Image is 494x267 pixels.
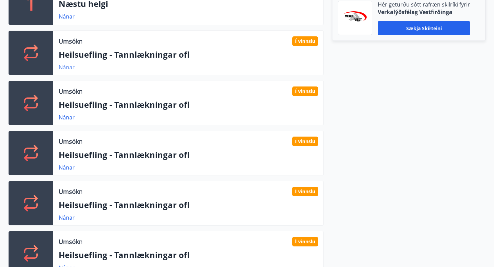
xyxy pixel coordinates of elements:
a: Nánar [59,214,75,221]
div: Í vinnslu [292,137,318,146]
div: Í vinnslu [292,86,318,96]
img: jihgzMk4dcgjRAW2aMgpbAqQEG7LZi0j9dOLAUvz.png [343,11,367,25]
a: Nánar [59,114,75,121]
p: Verkalýðsfélag Vestfirðinga [378,8,470,16]
p: Umsókn [59,137,83,146]
p: Heilsuefling - Tannlækningar ofl [59,199,318,211]
p: Umsókn [59,237,83,246]
a: Nánar [59,13,75,20]
a: Nánar [59,63,75,71]
p: Heilsuefling - Tannlækningar ofl [59,149,318,161]
p: Umsókn [59,187,83,196]
p: Heilsuefling - Tannlækningar ofl [59,99,318,111]
div: Í vinnslu [292,237,318,246]
p: Umsókn [59,37,83,46]
a: Nánar [59,164,75,171]
button: Sækja skírteini [378,21,470,35]
div: Í vinnslu [292,36,318,46]
p: Heilsuefling - Tannlækningar ofl [59,249,318,261]
p: Umsókn [59,87,83,96]
div: Í vinnslu [292,187,318,196]
p: Heilsuefling - Tannlækningar ofl [59,49,318,60]
p: Hér geturðu sótt rafræn skilríki fyrir [378,1,470,8]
